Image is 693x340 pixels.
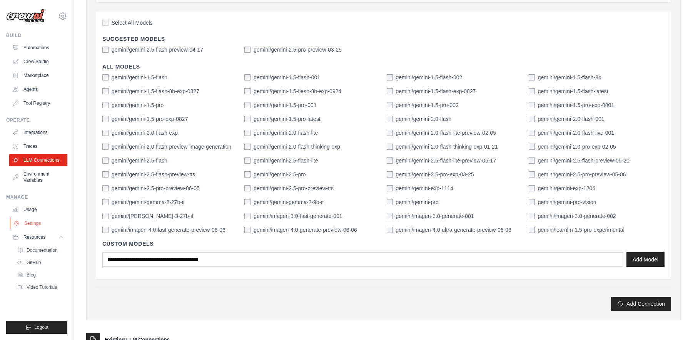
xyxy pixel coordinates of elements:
label: gemini/imagen-4.0-fast-generate-preview-06-06 [112,226,225,234]
label: gemini/gemini-1.5-pro-exp-0801 [538,101,614,109]
label: gemini/gemini-2.5-pro-preview-03-25 [254,46,342,54]
input: gemini/gemini-exp-1206 [529,185,535,191]
label: gemini/gemini-2.0-flash-lite [254,129,318,137]
label: gemini/gemini-2.0-flash [396,115,452,123]
input: gemini/gemini-2.5-pro-preview-tts [244,185,250,191]
label: gemini/gemini-1.5-pro-exp-0827 [112,115,188,123]
input: gemini/learnlm-1.5-pro-experimental [529,227,535,233]
input: gemini/gemini-1.5-flash-latest [529,88,535,94]
label: gemini/gemini-1.5-pro-latest [254,115,321,123]
label: gemini/gemini-2.0-flash-lite-preview-02-05 [396,129,496,137]
label: gemini/gemini-2.0-flash-exp [112,129,178,137]
label: gemini/gemini-1.5-flash-002 [396,74,463,81]
label: gemini/gemini-exp-1206 [538,184,595,192]
a: Tool Registry [9,97,67,109]
a: Documentation [14,245,67,256]
span: Blog [27,272,36,278]
label: gemini/gemini-2.5-flash [112,157,167,164]
label: gemini/gemini-2.0-flash-thinking-exp-01-21 [396,143,498,151]
input: gemini/gemini-1.5-flash-exp-0827 [387,88,393,94]
label: gemini/gemini-gemma-2-27b-it [112,198,185,206]
a: Automations [9,42,67,54]
span: Video Tutorials [27,284,57,290]
span: GitHub [27,260,41,266]
input: gemini/gemini-1.5-flash-8b-exp-0827 [102,88,109,94]
span: Resources [23,234,45,240]
input: gemini/gemini-2.0-flash-lite [244,130,250,136]
input: gemini/gemini-gemma-2-9b-it [244,199,250,205]
img: Logo [6,9,45,23]
button: Add Model [626,252,665,267]
a: Integrations [9,126,67,139]
label: gemini/gemini-2.5-pro-exp-03-25 [396,171,474,178]
label: gemini/gemini-2.0-flash-001 [538,115,604,123]
input: gemini/gemini-1.5-pro-001 [244,102,250,108]
label: gemini/gemma-3-27b-it [112,212,193,220]
input: gemini/gemma-3-27b-it [102,213,109,219]
label: gemini/gemini-gemma-2-9b-it [254,198,324,206]
label: gemini/gemini-pro-vision [538,198,596,206]
input: gemini/gemini-2.5-flash-lite [244,157,250,164]
input: gemini/gemini-1.5-pro-exp-0801 [529,102,535,108]
input: Select All Models [102,20,109,26]
label: gemini/imagen-4.0-ultra-generate-preview-06-06 [396,226,511,234]
a: Traces [9,140,67,152]
a: GitHub [14,257,67,268]
label: gemini/imagen-3.0-generate-002 [538,212,616,220]
label: gemini/gemini-2.0-flash-preview-image-generation [112,143,231,151]
a: Usage [9,203,67,216]
input: gemini/gemini-exp-1114 [387,185,393,191]
label: gemini/gemini-1.5-flash-001 [254,74,320,81]
label: gemini/gemini-2.0-flash-live-001 [538,129,614,137]
input: gemini/gemini-1.5-flash-001 [244,74,250,80]
label: gemini/gemini-2.5-pro-preview-06-05 [112,184,200,192]
input: gemini/gemini-2.0-flash-lite-preview-02-05 [387,130,393,136]
input: gemini/gemini-1.5-flash-8b-exp-0924 [244,88,250,94]
a: Marketplace [9,69,67,82]
label: gemini/gemini-2.5-flash-lite [254,157,318,164]
a: Crew Studio [9,55,67,68]
button: Resources [9,231,67,243]
button: Logout [6,321,67,334]
input: gemini/gemini-2.0-flash-exp [102,130,109,136]
label: gemini/gemini-2.5-flash-preview-04-17 [112,46,203,54]
span: Select All Models [112,19,153,27]
h4: Suggested Models [102,35,665,43]
input: gemini/gemini-1.5-flash [102,74,109,80]
label: gemini/gemini-1.5-flash-latest [538,87,608,95]
input: gemini/gemini-2.0-flash [387,116,393,122]
label: gemini/gemini-1.5-flash-8b-exp-0924 [254,87,341,95]
label: gemini/gemini-1.5-pro-001 [254,101,316,109]
a: Settings [10,217,68,229]
input: gemini/imagen-4.0-fast-generate-preview-06-06 [102,227,109,233]
label: gemini/gemini-2.5-flash-preview-05-20 [538,157,630,164]
input: gemini/imagen-3.0-generate-001 [387,213,393,219]
input: gemini/gemini-1.5-pro-002 [387,102,393,108]
input: gemini/imagen-3.0-fast-generate-001 [244,213,250,219]
input: gemini/gemini-1.5-pro [102,102,109,108]
a: Environment Variables [9,168,67,186]
label: gemini/gemini-1.5-pro-002 [396,101,459,109]
input: gemini/gemini-2.0-flash-preview-image-generation [102,144,109,150]
input: gemini/gemini-pro [387,199,393,205]
input: gemini/gemini-2.5-pro-preview-05-06 [529,171,535,178]
label: gemini/gemini-1.5-flash [112,74,167,81]
input: gemini/gemini-1.5-pro-exp-0827 [102,116,109,122]
span: Logout [34,324,48,330]
label: gemini/gemini-2.0-pro-exp-02-05 [538,143,616,151]
label: gemini/learnlm-1.5-pro-experimental [538,226,625,234]
label: gemini/gemini-2.5-flash-preview-tts [112,171,195,178]
input: gemini/gemini-2.0-flash-thinking-exp-01-21 [387,144,393,150]
div: Manage [6,194,67,200]
h4: All Models [102,63,665,70]
input: gemini/imagen-4.0-generate-preview-06-06 [244,227,250,233]
a: Blog [14,270,67,280]
input: gemini/gemini-2.0-flash-live-001 [529,130,535,136]
span: Documentation [27,247,58,253]
input: gemini/gemini-2.5-flash-lite-preview-06-17 [387,157,393,164]
input: gemini/gemini-gemma-2-27b-it [102,199,109,205]
a: LLM Connections [9,154,67,166]
label: gemini/gemini-1.5-flash-8b-exp-0827 [112,87,199,95]
label: gemini/gemini-pro [396,198,439,206]
label: gemini/imagen-3.0-generate-001 [396,212,474,220]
